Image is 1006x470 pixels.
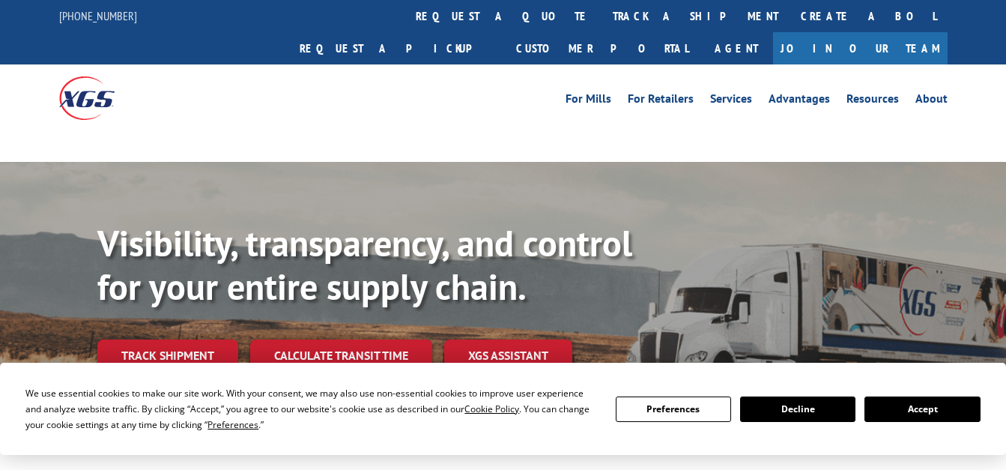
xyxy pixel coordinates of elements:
[915,93,948,109] a: About
[769,93,830,109] a: Advantages
[250,340,432,372] a: Calculate transit time
[505,32,700,64] a: Customer Portal
[773,32,948,64] a: Join Our Team
[566,93,611,109] a: For Mills
[25,385,597,433] div: We use essential cookies to make our site work. With your consent, we may also use non-essential ...
[740,397,855,422] button: Decline
[864,397,980,422] button: Accept
[700,32,773,64] a: Agent
[207,418,258,431] span: Preferences
[59,8,137,23] a: [PHONE_NUMBER]
[97,340,238,371] a: Track shipment
[628,93,694,109] a: For Retailers
[288,32,505,64] a: Request a pickup
[97,220,632,310] b: Visibility, transparency, and control for your entire supply chain.
[710,93,752,109] a: Services
[444,340,572,372] a: XGS ASSISTANT
[616,397,731,422] button: Preferences
[846,93,899,109] a: Resources
[464,403,519,415] span: Cookie Policy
